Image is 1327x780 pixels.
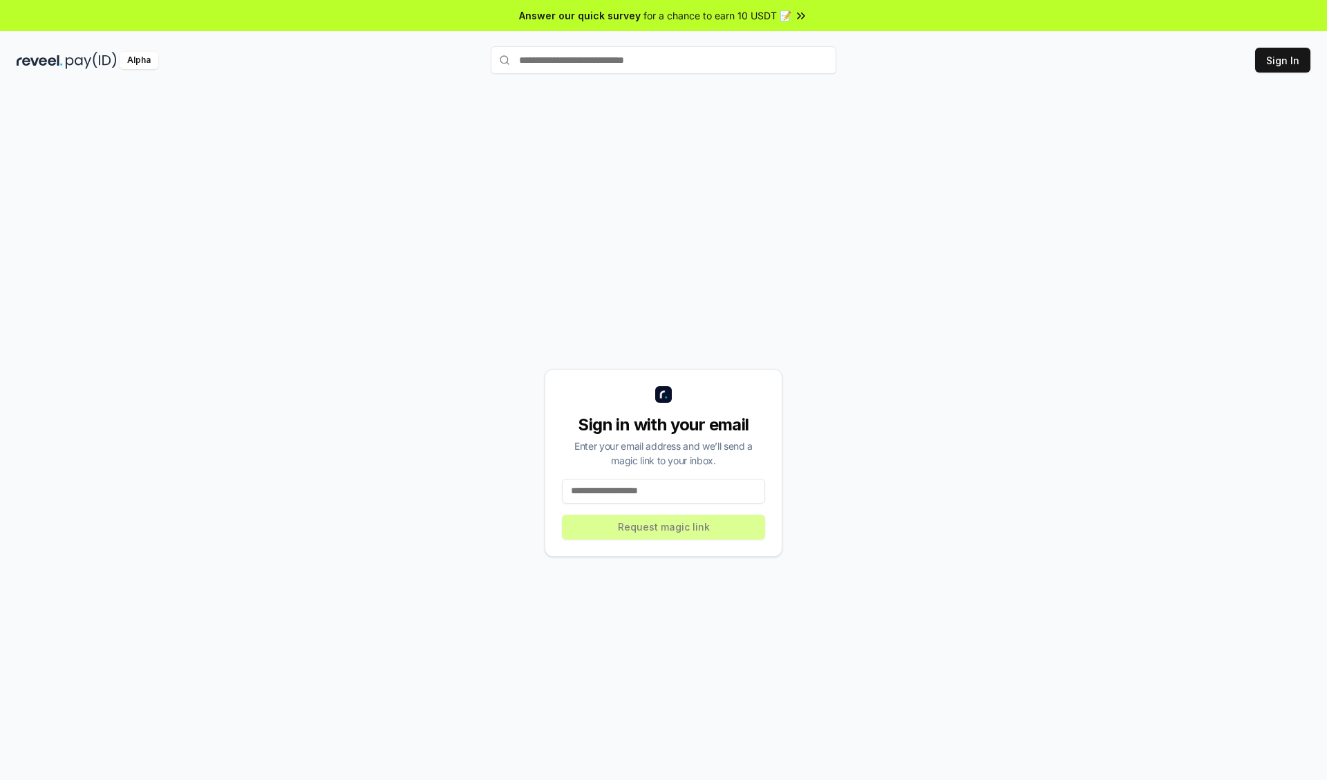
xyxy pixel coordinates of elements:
div: Enter your email address and we’ll send a magic link to your inbox. [562,439,765,468]
div: Alpha [120,52,158,69]
img: logo_small [655,386,672,403]
span: for a chance to earn 10 USDT 📝 [643,8,791,23]
img: pay_id [66,52,117,69]
div: Sign in with your email [562,414,765,436]
span: Answer our quick survey [519,8,641,23]
button: Sign In [1255,48,1310,73]
img: reveel_dark [17,52,63,69]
